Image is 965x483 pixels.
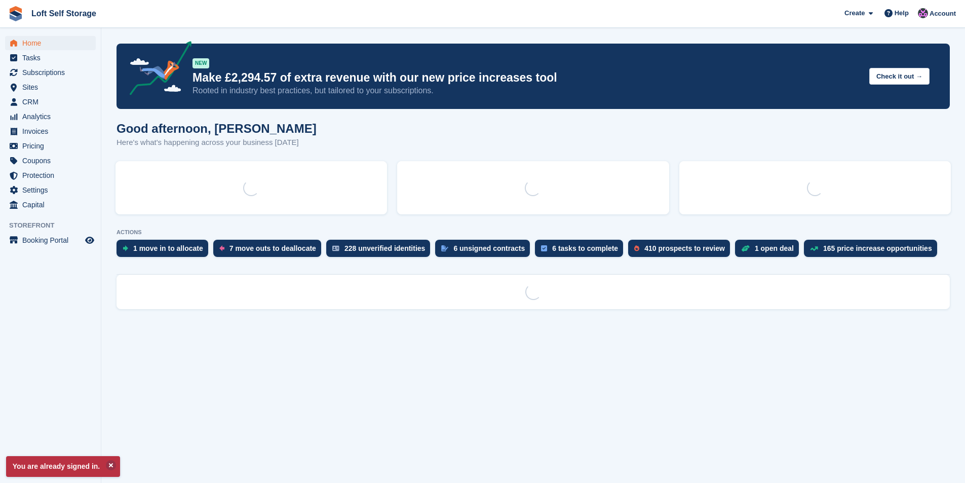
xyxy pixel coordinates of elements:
[895,8,909,18] span: Help
[344,244,426,252] div: 228 unverified identities
[5,65,96,80] a: menu
[5,36,96,50] a: menu
[332,245,339,251] img: verify_identity-adf6edd0f0f0b5bbfe63781bf79b02c33cf7c696d77639b501bdc392416b5a36.svg
[5,51,96,65] a: menu
[22,65,83,80] span: Subscriptions
[22,168,83,182] span: Protection
[22,139,83,153] span: Pricing
[121,41,192,99] img: price-adjustments-announcement-icon-8257ccfd72463d97f412b2fc003d46551f7dbcb40ab6d574587a9cd5c0d94...
[930,9,956,19] span: Account
[22,233,83,247] span: Booking Portal
[755,244,794,252] div: 1 open deal
[541,245,547,251] img: task-75834270c22a3079a89374b754ae025e5fb1db73e45f91037f5363f120a921f8.svg
[918,8,928,18] img: Amy Wright
[735,240,804,262] a: 1 open deal
[117,240,213,262] a: 1 move in to allocate
[117,137,317,148] p: Here's what's happening across your business [DATE]
[535,240,628,262] a: 6 tasks to complete
[192,85,861,96] p: Rooted in industry best practices, but tailored to your subscriptions.
[27,5,100,22] a: Loft Self Storage
[219,245,224,251] img: move_outs_to_deallocate_icon-f764333ba52eb49d3ac5e1228854f67142a1ed5810a6f6cc68b1a99e826820c5.svg
[435,240,535,262] a: 6 unsigned contracts
[453,244,525,252] div: 6 unsigned contracts
[22,198,83,212] span: Capital
[5,168,96,182] a: menu
[5,109,96,124] a: menu
[628,240,735,262] a: 410 prospects to review
[5,183,96,197] a: menu
[22,183,83,197] span: Settings
[22,154,83,168] span: Coupons
[117,229,950,236] p: ACTIONS
[22,124,83,138] span: Invoices
[5,124,96,138] a: menu
[117,122,317,135] h1: Good afternoon, [PERSON_NAME]
[810,246,818,251] img: price_increase_opportunities-93ffe204e8149a01c8c9dc8f82e8f89637d9d84a8eef4429ea346261dce0b2c0.svg
[229,244,316,252] div: 7 move outs to deallocate
[634,245,639,251] img: prospect-51fa495bee0391a8d652442698ab0144808aea92771e9ea1ae160a38d050c398.svg
[844,8,865,18] span: Create
[192,70,861,85] p: Make £2,294.57 of extra revenue with our new price increases tool
[741,245,750,252] img: deal-1b604bf984904fb50ccaf53a9ad4b4a5d6e5aea283cecdc64d6e3604feb123c2.svg
[22,51,83,65] span: Tasks
[22,80,83,94] span: Sites
[5,198,96,212] a: menu
[22,36,83,50] span: Home
[804,240,942,262] a: 165 price increase opportunities
[8,6,23,21] img: stora-icon-8386f47178a22dfd0bd8f6a31ec36ba5ce8667c1dd55bd0f319d3a0aa187defe.svg
[213,240,326,262] a: 7 move outs to deallocate
[441,245,448,251] img: contract_signature_icon-13c848040528278c33f63329250d36e43548de30e8caae1d1a13099fd9432cc5.svg
[133,244,203,252] div: 1 move in to allocate
[823,244,932,252] div: 165 price increase opportunities
[9,220,101,231] span: Storefront
[5,154,96,168] a: menu
[123,245,128,251] img: move_ins_to_allocate_icon-fdf77a2bb77ea45bf5b3d319d69a93e2d87916cf1d5bf7949dd705db3b84f3ca.svg
[5,139,96,153] a: menu
[869,68,930,85] button: Check it out →
[5,233,96,247] a: menu
[5,95,96,109] a: menu
[552,244,618,252] div: 6 tasks to complete
[5,80,96,94] a: menu
[192,58,209,68] div: NEW
[22,95,83,109] span: CRM
[326,240,436,262] a: 228 unverified identities
[22,109,83,124] span: Analytics
[84,234,96,246] a: Preview store
[6,456,120,477] p: You are already signed in.
[644,244,725,252] div: 410 prospects to review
